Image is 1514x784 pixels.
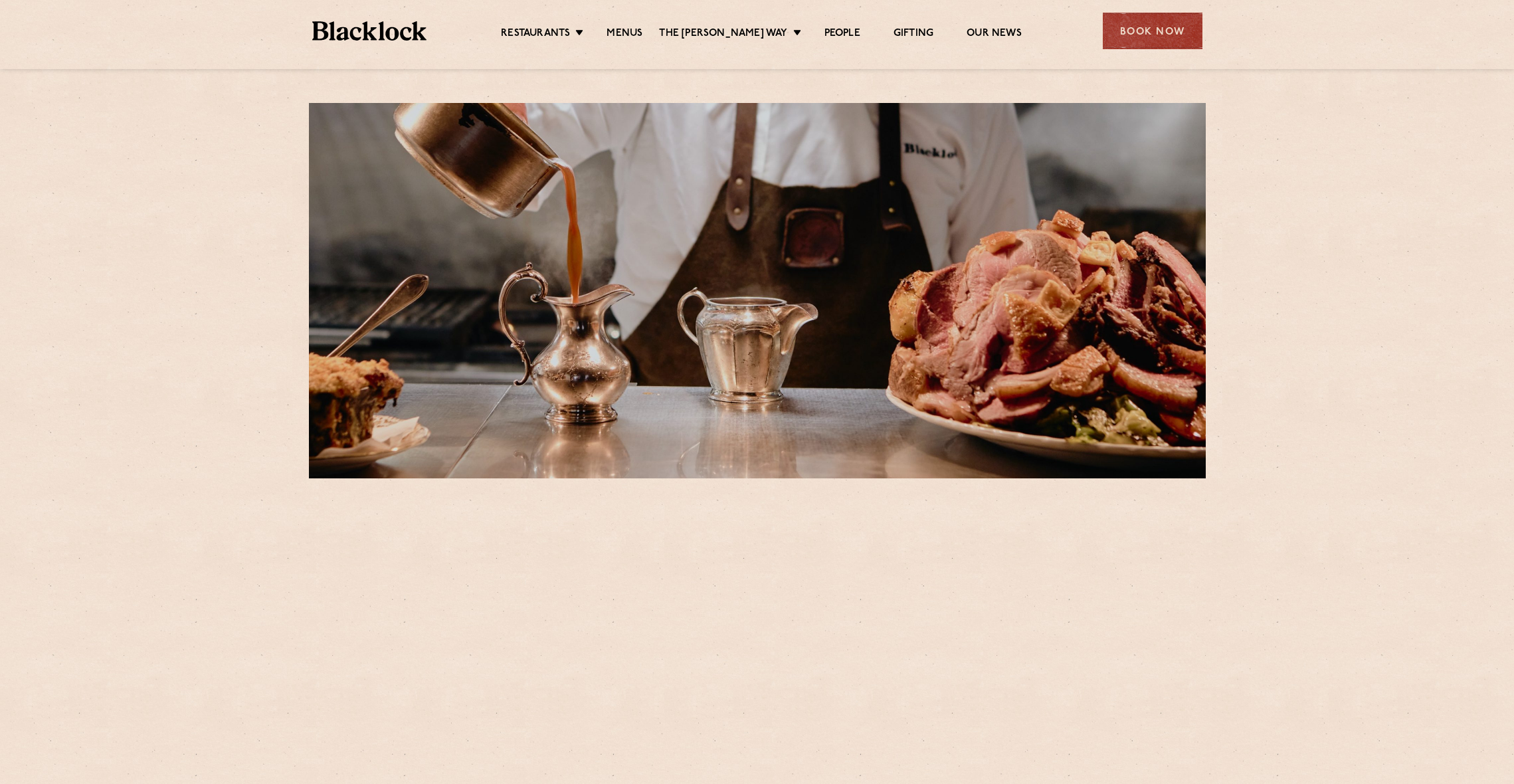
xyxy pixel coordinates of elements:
[659,27,787,42] a: The [PERSON_NAME] Way
[607,27,642,42] a: Menus
[501,27,570,42] a: Restaurants
[1103,13,1202,49] div: Book Now
[824,27,860,42] a: People
[894,27,933,42] a: Gifting
[967,27,1022,42] a: Our News
[312,21,427,41] img: BL_Textured_Logo-footer-cropped.svg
